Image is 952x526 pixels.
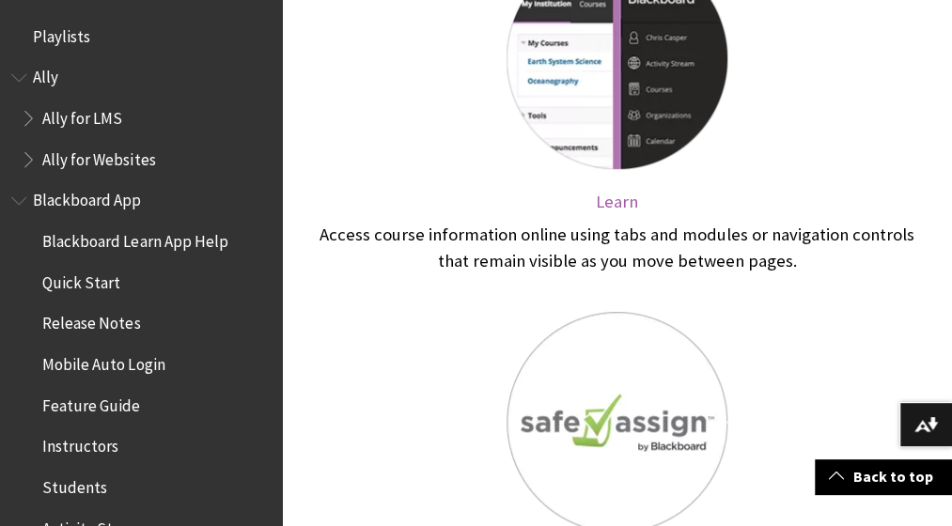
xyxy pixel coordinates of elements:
[33,185,141,210] span: Blackboard App
[11,62,271,176] nav: Book outline for Anthology Ally Help
[596,191,638,212] span: Learn
[42,144,155,169] span: Ally for Websites
[320,222,914,274] div: Access course information online using tabs and modules or navigation controls that remain visibl...
[42,472,107,497] span: Students
[815,459,952,494] a: Back to top
[42,308,140,333] span: Release Notes
[42,102,122,128] span: Ally for LMS
[11,21,271,53] nav: Book outline for Playlists
[42,348,164,374] span: Mobile Auto Login
[33,21,90,46] span: Playlists
[42,225,227,251] span: Blackboard Learn App Help
[42,267,120,292] span: Quick Start
[42,390,140,415] span: Feature Guide
[42,431,118,456] span: Instructors
[33,62,58,87] span: Ally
